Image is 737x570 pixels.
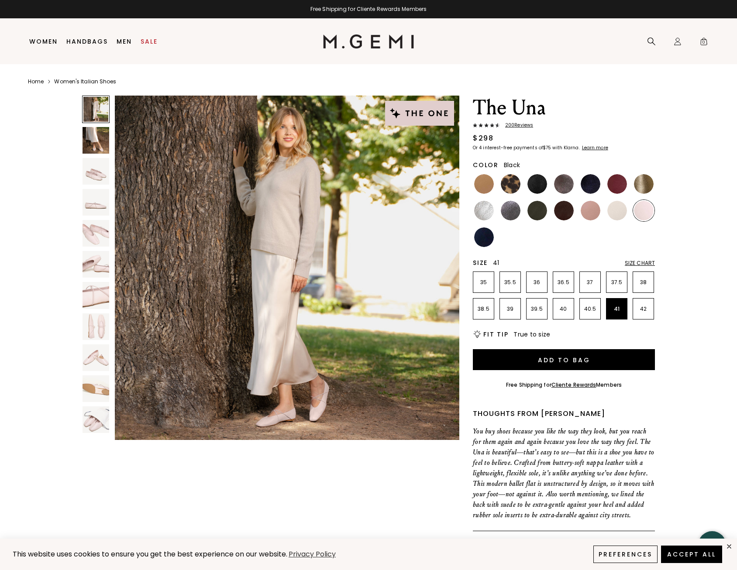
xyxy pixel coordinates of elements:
a: Handbags [66,38,108,45]
img: The Una [83,282,109,309]
p: 39 [500,306,520,312]
span: Black [504,161,520,169]
img: M.Gemi [323,34,414,48]
img: Gold [634,174,654,194]
img: Black [527,174,547,194]
klarna-placement-style-body: Or 4 interest-free payments of [473,144,543,151]
img: Light Tan [474,174,494,194]
img: The Una [83,220,109,247]
div: close [726,543,733,550]
img: Midnight Blue [581,174,600,194]
p: 37.5 [606,279,627,286]
button: Preferences [593,546,658,563]
span: 200 Review s [500,123,533,128]
h2: Fit Tip [483,331,508,338]
img: The Una [83,406,109,433]
a: Learn more [581,145,608,151]
a: Women [29,38,58,45]
p: 38 [633,279,654,286]
p: 41 [606,306,627,312]
p: 40.5 [580,306,600,312]
img: Ballerina Pink [634,201,654,220]
button: Add to Bag [473,349,655,370]
img: The Una [83,127,109,154]
img: The Una [83,375,109,402]
img: The Una [115,96,459,440]
img: Leopard Print [501,174,520,194]
span: 41 [493,258,499,267]
img: The Una [83,189,109,216]
img: The Una [83,344,109,371]
img: The Una [83,313,109,340]
p: You buy shoes because you like the way they look, but you reach for them again and again because ... [473,426,655,520]
img: Navy [474,227,494,247]
h2: Color [473,161,499,168]
a: Women's Italian Shoes [54,78,116,85]
p: 39.5 [527,306,547,312]
div: Size Chart [625,260,655,267]
a: Home [28,78,44,85]
img: Silver [474,201,494,220]
span: This website uses cookies to ensure you get the best experience on our website. [13,549,287,559]
img: Military [527,201,547,220]
klarna-placement-style-body: with Klarna [552,144,581,151]
img: Antique Rose [581,201,600,220]
img: Chocolate [554,201,574,220]
h2: Size [473,259,488,266]
p: 42 [633,306,654,312]
img: Burgundy [607,174,627,194]
div: $298 [473,133,493,144]
img: Ecru [607,201,627,220]
a: Men [117,38,132,45]
span: 0 [699,39,708,48]
p: 35.5 [500,279,520,286]
img: The Una [83,251,109,278]
img: Gunmetal [501,201,520,220]
p: 38.5 [473,306,494,312]
div: Free Shipping for Members [506,381,622,388]
button: Accept All [661,546,722,563]
p: 36.5 [553,279,574,286]
span: True to size [513,330,550,339]
img: Cocoa [554,174,574,194]
p: 36 [527,279,547,286]
a: Privacy Policy (opens in a new tab) [287,549,337,560]
a: 200Reviews [473,123,655,130]
p: 40 [553,306,574,312]
klarna-placement-style-cta: Learn more [582,144,608,151]
div: Details [473,531,655,563]
p: 37 [580,279,600,286]
h1: The Una [473,96,655,120]
a: Cliente Rewards [551,381,596,388]
klarna-placement-style-amount: $75 [543,144,551,151]
a: Sale [141,38,158,45]
img: The Una [83,158,109,185]
div: Thoughts from [PERSON_NAME] [473,409,655,419]
p: 35 [473,279,494,286]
